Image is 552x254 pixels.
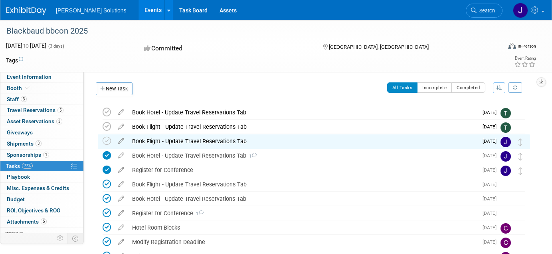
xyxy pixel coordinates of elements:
a: Shipments3 [0,138,83,149]
div: Hotel Room Blocks [128,221,478,234]
span: 3 [36,140,42,146]
a: New Task [96,82,133,95]
a: edit [114,224,128,231]
div: Blackbaud bbcon 2025 [4,24,491,38]
span: 1 [193,211,204,216]
div: Book Flight - Update Travel Reservations Tab [128,120,478,134]
img: Corey French [501,223,511,234]
span: [DATE] [483,124,501,130]
a: Search [466,4,503,18]
a: edit [114,210,128,217]
i: Booth reservation complete [26,86,30,90]
td: Tags [6,56,23,64]
a: edit [114,166,128,174]
span: [PERSON_NAME] Solutions [56,7,127,14]
img: Vanessa Chambers [501,209,511,219]
a: Sponsorships1 [0,150,83,160]
i: Move task [518,153,522,160]
span: [DATE] [483,110,501,115]
span: [DATE] [483,196,501,202]
img: ExhibitDay [6,7,46,15]
span: 1 [246,154,257,159]
div: Book Hotel - Update Travel Reservations Tab [128,149,478,162]
a: edit [114,138,128,145]
span: Playbook [7,174,30,180]
a: Refresh [508,82,522,93]
div: Book Flight - Update Travel Reservations Tab [128,178,478,191]
div: Book Hotel - Update Travel Reservations Tab [128,106,478,119]
button: Incomplete [417,82,452,93]
span: ROI, Objectives & ROO [7,207,60,214]
a: Giveaways [0,127,83,138]
span: [DATE] [483,239,501,245]
img: Jadie Gamble [501,166,511,176]
span: 1 [43,152,49,158]
span: [DATE] [483,225,501,230]
span: Travel Reservations [7,107,63,113]
a: edit [114,109,128,116]
span: 5 [57,107,63,113]
span: Booth [7,85,31,91]
span: Shipments [7,140,42,147]
img: Vanessa Chambers [501,194,511,205]
span: Search [477,8,495,14]
span: Tasks [6,163,33,169]
a: Playbook [0,172,83,182]
span: more [5,230,18,236]
span: Event Information [7,74,51,80]
button: All Tasks [387,82,418,93]
div: Modify Registration Deadline [128,235,478,249]
img: Taylor Macdonald [501,108,511,118]
a: Staff3 [0,94,83,105]
span: Misc. Expenses & Credits [7,185,69,191]
span: 3 [21,96,27,102]
span: 5 [41,218,47,224]
span: Sponsorships [7,152,49,158]
img: Jadie Gamble [501,151,511,162]
span: Attachments [7,218,47,225]
a: more [0,228,83,238]
a: edit [114,181,128,188]
span: Asset Reservations [7,118,62,124]
div: Register for Conference [128,163,478,177]
span: Budget [7,196,25,202]
span: Giveaways [7,129,33,136]
span: Staff [7,96,27,102]
span: to [22,42,30,49]
div: Event Format [458,42,536,54]
img: Jadie Gamble [513,3,528,18]
a: Travel Reservations5 [0,105,83,116]
span: [DATE] [483,153,501,158]
div: Book Flight - Update Travel Reservations Tab [128,134,478,148]
a: edit [114,152,128,159]
a: ROI, Objectives & ROO [0,205,83,216]
span: [DATE] [483,182,501,187]
a: Asset Reservations3 [0,116,83,127]
span: [DATE] [483,167,501,173]
div: Committed [142,42,311,56]
div: Book Hotel - Update Travel Reservations Tab [128,192,478,206]
div: Register for Conference [128,206,478,220]
img: Format-Inperson.png [508,43,516,49]
a: Booth [0,83,83,94]
a: Budget [0,194,83,205]
td: Toggle Event Tabs [67,233,84,244]
img: Vanessa Chambers [501,180,511,190]
span: [DATE] [DATE] [6,42,46,49]
a: Misc. Expenses & Credits [0,183,83,194]
span: [DATE] [483,138,501,144]
a: Event Information [0,72,83,82]
td: Personalize Event Tab Strip [53,233,67,244]
a: edit [114,195,128,202]
button: Completed [451,82,485,93]
a: edit [114,238,128,246]
span: [DATE] [483,210,501,216]
div: In-Person [517,43,536,49]
span: 3 [56,118,62,124]
a: edit [114,123,128,130]
span: [GEOGRAPHIC_DATA], [GEOGRAPHIC_DATA] [329,44,429,50]
div: Event Rating [514,56,536,60]
span: (3 days) [47,44,64,49]
i: Move task [518,138,522,146]
a: Tasks77% [0,161,83,172]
